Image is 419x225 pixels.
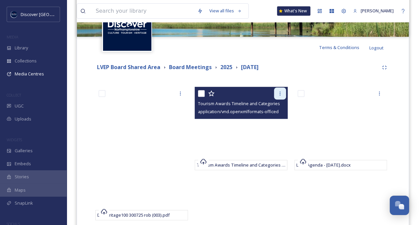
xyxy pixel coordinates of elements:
[11,11,17,18] img: Untitled%20design%20%282%29.png
[15,45,28,51] span: Library
[7,92,21,97] span: COLLECT
[361,8,394,14] span: [PERSON_NAME]
[197,162,290,168] span: Tourism Awards Timeline and Categories final
[296,162,351,168] span: LVEP Agenda - [DATE].docx
[319,43,369,51] a: Terms & Conditions
[103,2,151,51] img: Untitled%20design%20%282%29.png
[390,196,409,215] button: Open Chat
[169,63,212,71] strong: Board Meetings
[198,100,289,106] span: Tourism Awards Timeline and Categories final
[7,137,22,142] span: WIDGETS
[206,4,245,17] a: View all files
[319,44,359,50] span: Terms & Conditions
[220,63,232,71] strong: 2025
[15,200,33,206] span: SnapLink
[15,148,33,154] span: Galleries
[277,6,310,16] a: What's New
[97,63,160,71] strong: LVEP Board Shared Area
[369,45,384,51] span: Logout
[15,71,44,77] span: Media Centres
[15,174,29,180] span: Stories
[195,87,287,170] iframe: msdoc-iframe
[198,108,386,115] span: application/vnd.openxmlformats-officedocument.wordprocessingml.document | 135.02 kB | 0 x 0
[350,4,397,17] a: [PERSON_NAME]
[241,63,259,71] strong: [DATE]
[92,4,194,18] input: Search your library
[15,116,31,122] span: Uploads
[97,212,170,218] span: DNHeritage100 300725 rob (003).pdf
[7,34,18,39] span: MEDIA
[21,11,81,17] span: Discover [GEOGRAPHIC_DATA]
[15,161,31,167] span: Embeds
[15,103,24,109] span: UGC
[294,87,387,170] iframe: msdoc-iframe
[15,58,37,64] span: Collections
[15,187,26,193] span: Maps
